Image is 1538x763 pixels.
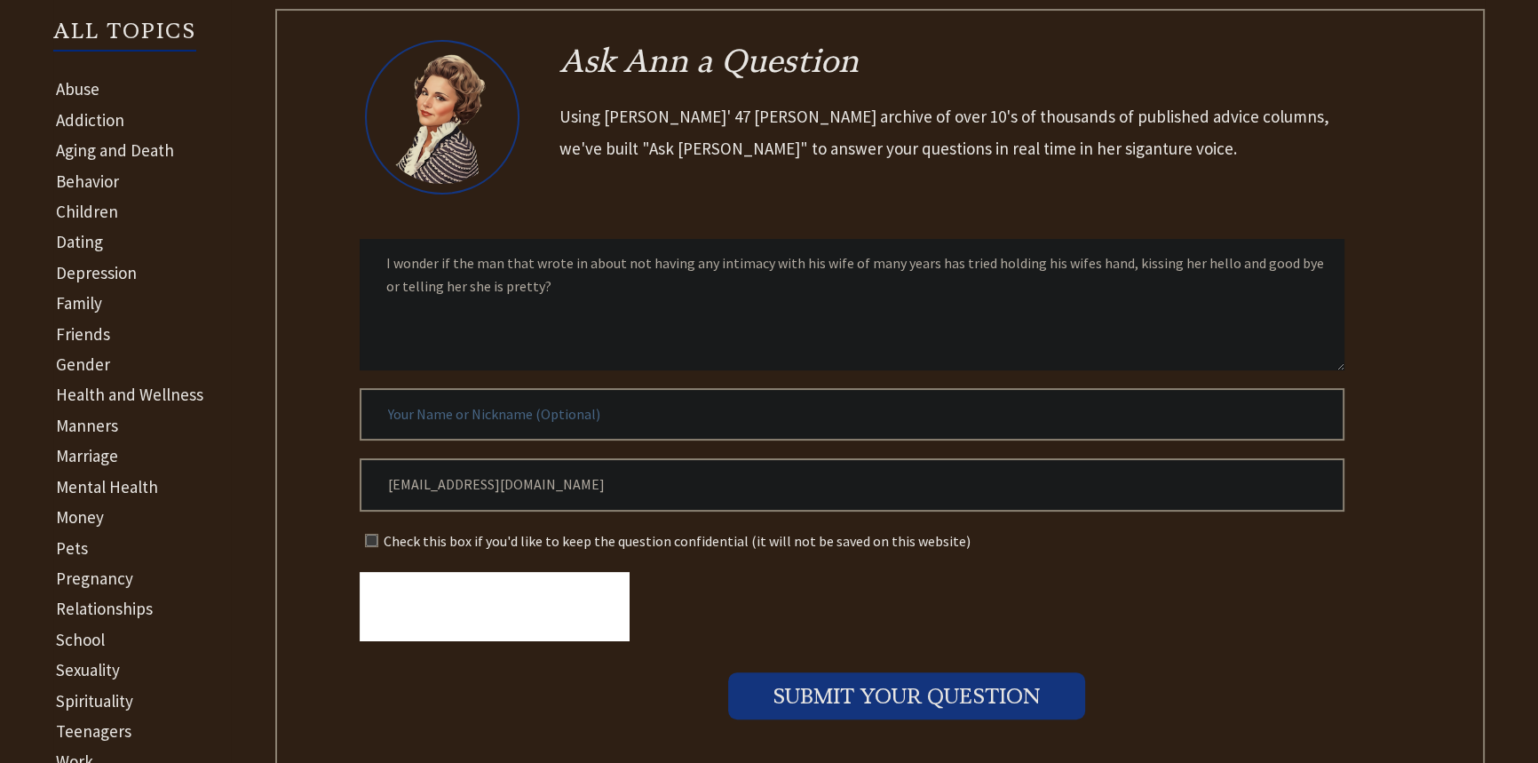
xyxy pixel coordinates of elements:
[56,690,133,711] a: Spirituality
[56,201,118,222] a: Children
[56,292,102,314] a: Family
[56,171,119,192] a: Behavior
[360,458,1344,512] input: Your Email Address (Optional if you would like notifications on this post)
[383,531,971,551] td: Check this box if you'd like to keep the question confidential (it will not be saved on this webs...
[56,231,103,252] a: Dating
[56,78,99,99] a: Abuse
[53,21,196,52] p: ALL TOPICS
[56,323,110,345] a: Friends
[56,445,118,466] a: Marriage
[360,388,1344,441] input: Your Name or Nickname (Optional)
[56,720,131,742] a: Teenagers
[56,384,203,405] a: Health and Wellness
[559,100,1369,164] div: Using [PERSON_NAME]' 47 [PERSON_NAME] archive of over 10's of thousands of published advice colum...
[365,40,519,195] img: Ann6%20v2%20small.png
[56,506,104,528] a: Money
[360,572,630,641] iframe: reCAPTCHA
[56,354,110,375] a: Gender
[56,568,133,589] a: Pregnancy
[728,672,1085,719] input: Submit your Question
[56,415,118,436] a: Manners
[56,109,124,131] a: Addiction
[56,537,88,559] a: Pets
[56,262,137,283] a: Depression
[56,598,153,619] a: Relationships
[56,659,120,680] a: Sexuality
[56,629,105,650] a: School
[56,139,174,161] a: Aging and Death
[56,476,158,497] a: Mental Health
[559,40,1369,100] h2: Ask Ann a Question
